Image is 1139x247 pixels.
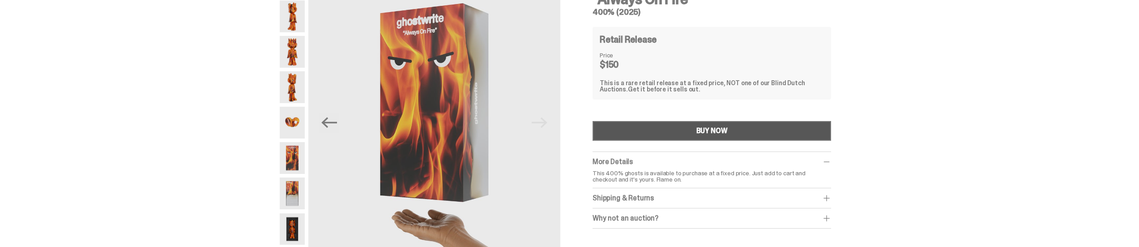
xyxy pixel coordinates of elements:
[593,194,831,203] div: Shipping & Returns
[593,157,633,166] span: More Details
[280,0,305,32] img: Always-On-Fire---Website-Archive.2485X.png
[280,213,305,245] img: Always-On-Fire---Website-Archive.2497X.png
[600,80,824,92] div: This is a rare retail release at a fixed price, NOT one of our Blind Dutch Auctions.
[600,52,644,58] dt: Price
[593,214,831,223] div: Why not an auction?
[593,8,831,16] h5: 400% (2025)
[628,85,700,93] span: Get it before it sells out.
[319,113,339,133] button: Previous
[280,36,305,68] img: Always-On-Fire---Website-Archive.2487X.png
[600,35,657,44] h4: Retail Release
[593,170,831,182] p: This 400% ghosts is available to purchase at a fixed price. Just add to cart and checkout and it'...
[280,142,305,174] img: Always-On-Fire---Website-Archive.2491X.png
[280,107,305,139] img: Always-On-Fire---Website-Archive.2490X.png
[696,127,728,134] div: BUY NOW
[600,60,644,69] dd: $150
[593,121,831,141] button: BUY NOW
[280,71,305,103] img: Always-On-Fire---Website-Archive.2489X.png
[280,178,305,209] img: Always-On-Fire---Website-Archive.2494X.png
